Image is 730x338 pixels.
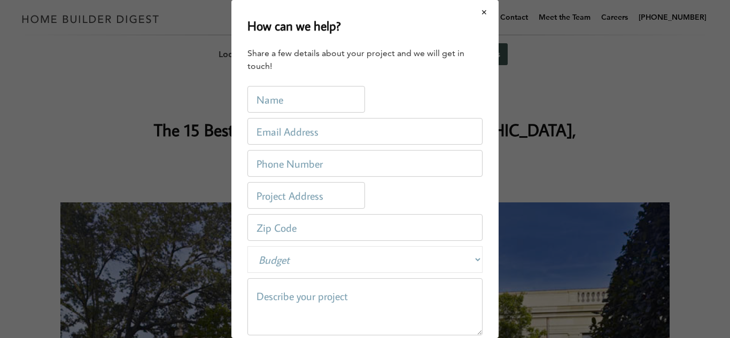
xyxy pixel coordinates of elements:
iframe: Drift Widget Chat Controller [525,261,717,325]
input: Name [247,86,365,113]
button: Close modal [470,1,499,23]
input: Email Address [247,118,483,145]
div: Share a few details about your project and we will get in touch! [247,47,483,73]
h2: How can we help? [247,16,341,35]
input: Project Address [247,182,365,209]
input: Zip Code [247,214,483,241]
input: Phone Number [247,150,483,177]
